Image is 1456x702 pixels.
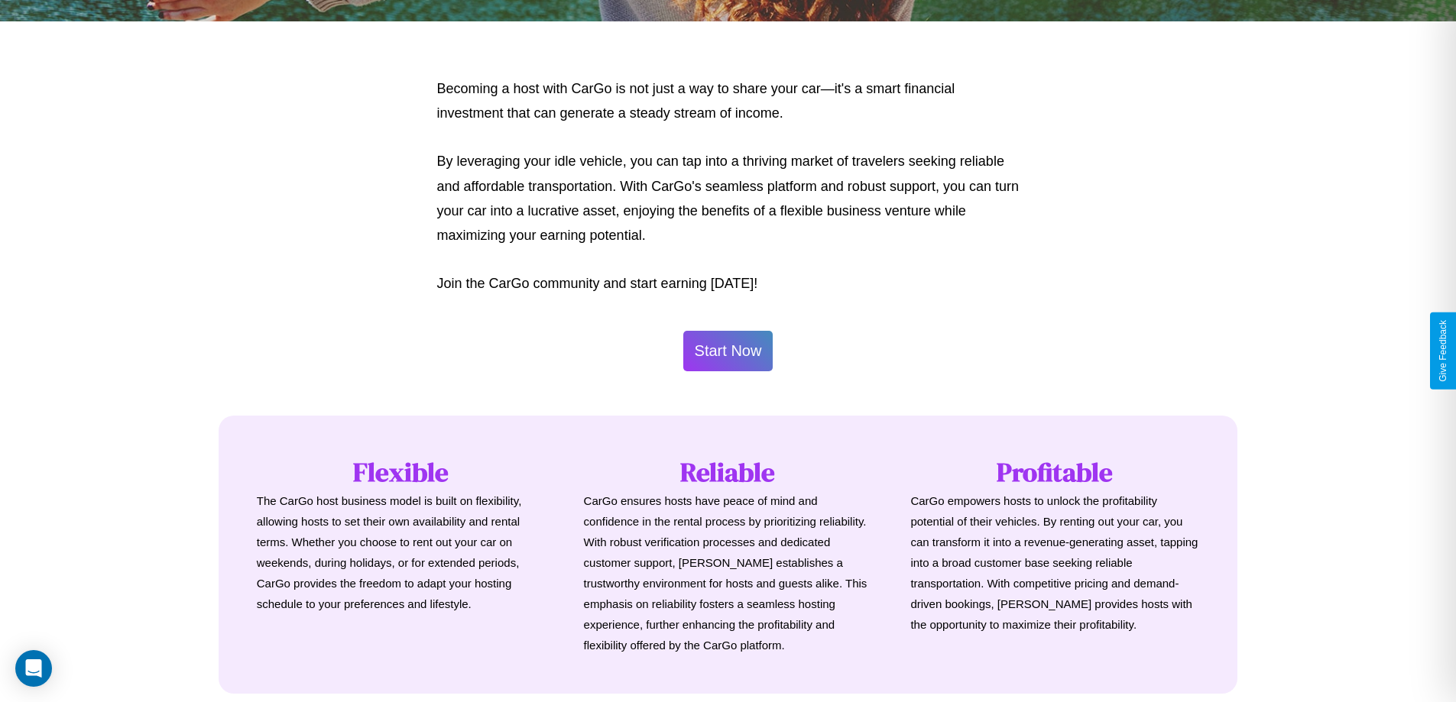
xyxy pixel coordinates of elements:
button: Start Now [683,331,773,371]
p: Join the CarGo community and start earning [DATE]! [437,271,1020,296]
h1: Flexible [257,454,546,490]
div: Open Intercom Messenger [15,650,52,687]
h1: Profitable [910,454,1199,490]
p: By leveraging your idle vehicle, you can tap into a thriving market of travelers seeking reliable... [437,149,1020,248]
p: CarGo empowers hosts to unlock the profitability potential of their vehicles. By renting out your... [910,490,1199,635]
p: CarGo ensures hosts have peace of mind and confidence in the rental process by prioritizing relia... [584,490,873,655]
p: The CarGo host business model is built on flexibility, allowing hosts to set their own availabili... [257,490,546,614]
p: Becoming a host with CarGo is not just a way to share your car—it's a smart financial investment ... [437,76,1020,126]
h1: Reliable [584,454,873,490]
div: Give Feedback [1438,320,1448,382]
